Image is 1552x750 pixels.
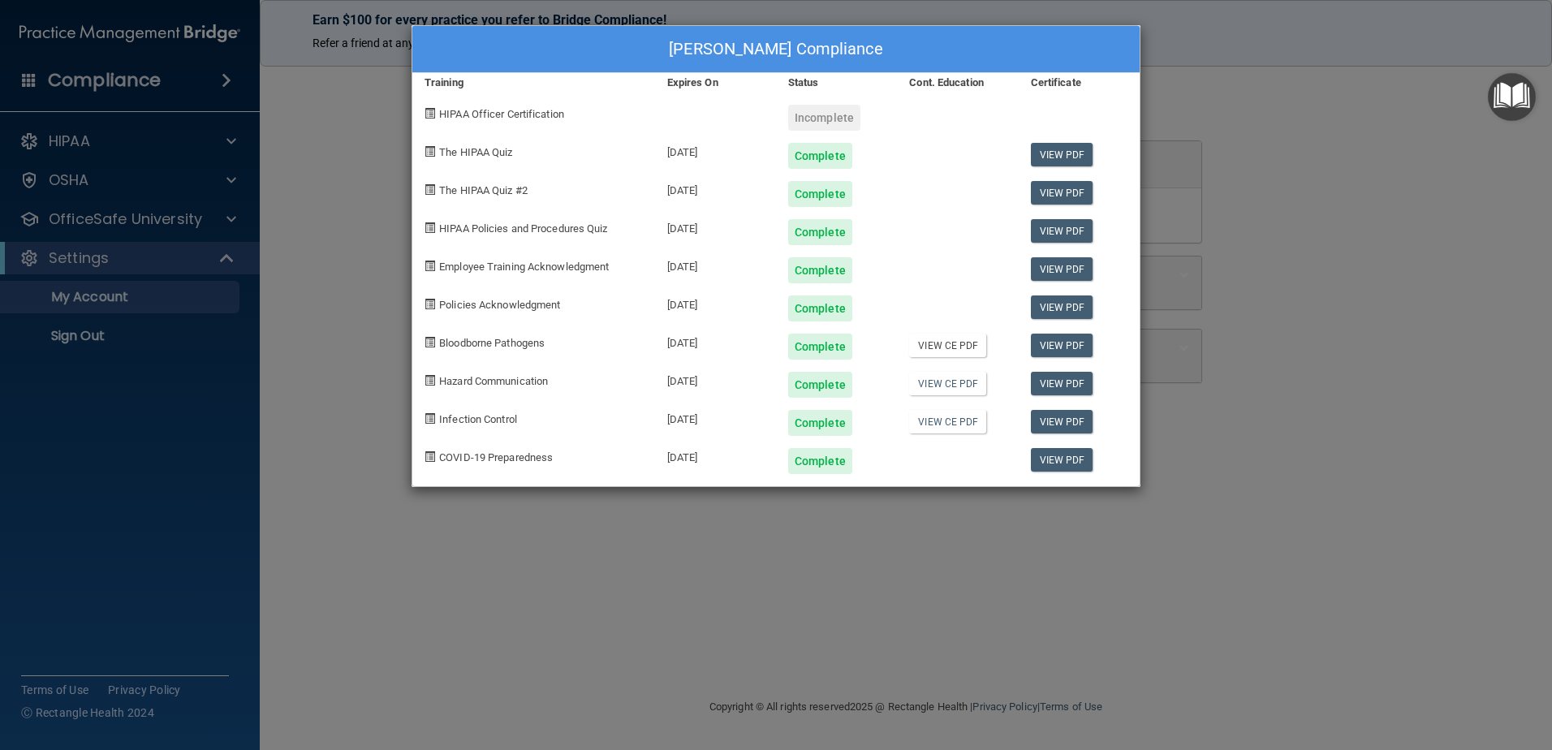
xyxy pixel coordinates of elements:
span: Employee Training Acknowledgment [439,261,609,273]
button: Open Resource Center [1488,73,1536,121]
div: [DATE] [655,398,776,436]
div: Cont. Education [897,73,1018,93]
div: Certificate [1019,73,1140,93]
a: View PDF [1031,219,1093,243]
div: Complete [788,219,852,245]
a: View PDF [1031,410,1093,433]
a: View PDF [1031,143,1093,166]
div: [DATE] [655,131,776,169]
div: Complete [788,372,852,398]
a: View PDF [1031,181,1093,205]
a: View PDF [1031,334,1093,357]
div: Complete [788,295,852,321]
span: The HIPAA Quiz [439,146,512,158]
span: Infection Control [439,413,517,425]
div: [DATE] [655,169,776,207]
span: The HIPAA Quiz #2 [439,184,528,196]
span: HIPAA Policies and Procedures Quiz [439,222,607,235]
div: [DATE] [655,321,776,360]
a: View PDF [1031,372,1093,395]
a: View PDF [1031,295,1093,319]
span: Policies Acknowledgment [439,299,560,311]
div: Incomplete [788,105,860,131]
div: Complete [788,181,852,207]
div: Complete [788,410,852,436]
a: View CE PDF [909,334,986,357]
div: Training [412,73,655,93]
div: Status [776,73,897,93]
a: View PDF [1031,448,1093,472]
div: Complete [788,334,852,360]
span: COVID-19 Preparedness [439,451,553,463]
div: Complete [788,257,852,283]
div: [DATE] [655,207,776,245]
div: Expires On [655,73,776,93]
a: View CE PDF [909,372,986,395]
div: [DATE] [655,245,776,283]
div: [DATE] [655,436,776,474]
div: [PERSON_NAME] Compliance [412,26,1140,73]
div: [DATE] [655,283,776,321]
a: View CE PDF [909,410,986,433]
span: HIPAA Officer Certification [439,108,564,120]
a: View PDF [1031,257,1093,281]
div: [DATE] [655,360,776,398]
span: Bloodborne Pathogens [439,337,545,349]
span: Hazard Communication [439,375,548,387]
div: Complete [788,143,852,169]
div: Complete [788,448,852,474]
